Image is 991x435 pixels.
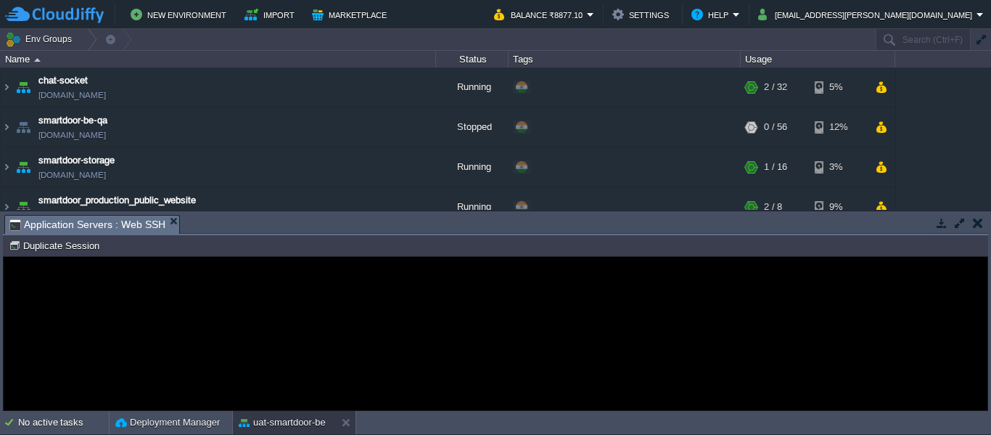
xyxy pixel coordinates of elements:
div: Running [436,147,509,187]
img: AMDAwAAAACH5BAEAAAAALAAAAAABAAEAAAICRAEAOw== [13,147,33,187]
img: AMDAwAAAACH5BAEAAAAALAAAAAABAAEAAAICRAEAOw== [1,187,12,227]
button: uat-smartdoor-be [239,415,326,430]
a: [DOMAIN_NAME] [38,88,106,102]
div: Tags [509,51,740,68]
div: No active tasks [18,411,109,434]
iframe: chat widget [930,377,976,420]
div: Status [437,51,508,68]
button: Duplicate Session [9,239,104,252]
a: smartdoor-be-qa [38,113,107,128]
a: chat-socket [38,73,88,88]
button: Balance ₹8877.10 [494,6,587,23]
img: AMDAwAAAACH5BAEAAAAALAAAAAABAAEAAAICRAEAOw== [1,68,12,107]
img: AMDAwAAAACH5BAEAAAAALAAAAAABAAEAAAICRAEAOw== [13,107,33,147]
button: Help [691,6,733,23]
button: Deployment Manager [115,415,220,430]
div: 12% [815,107,862,147]
div: 9% [815,187,862,227]
a: [DOMAIN_NAME] [38,128,106,142]
div: 3% [815,147,862,187]
div: Name [1,51,435,68]
span: [DOMAIN_NAME] [38,168,106,182]
img: AMDAwAAAACH5BAEAAAAALAAAAAABAAEAAAICRAEAOw== [13,68,33,107]
div: 0 / 56 [764,107,787,147]
button: Settings [612,6,673,23]
img: AMDAwAAAACH5BAEAAAAALAAAAAABAAEAAAICRAEAOw== [1,147,12,187]
button: Env Groups [5,29,77,49]
img: AMDAwAAAACH5BAEAAAAALAAAAAABAAEAAAICRAEAOw== [34,58,41,62]
a: smartdoor-storage [38,153,115,168]
div: 1 / 16 [764,147,787,187]
div: Running [436,187,509,227]
div: 2 / 8 [764,187,782,227]
div: 2 / 32 [764,68,787,107]
button: [EMAIL_ADDRESS][PERSON_NAME][DOMAIN_NAME] [758,6,976,23]
button: Marketplace [312,6,391,23]
div: Stopped [436,107,509,147]
div: Usage [741,51,895,68]
div: Running [436,68,509,107]
img: AMDAwAAAACH5BAEAAAAALAAAAAABAAEAAAICRAEAOw== [13,187,33,227]
span: Application Servers : Web SSH [9,216,165,234]
button: New Environment [131,6,231,23]
a: smartdoor_production_public_website [38,193,196,208]
a: [DOMAIN_NAME] [38,208,106,222]
img: CloudJiffy [5,6,104,24]
div: 5% [815,68,862,107]
img: AMDAwAAAACH5BAEAAAAALAAAAAABAAEAAAICRAEAOw== [1,107,12,147]
button: Import [244,6,299,23]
